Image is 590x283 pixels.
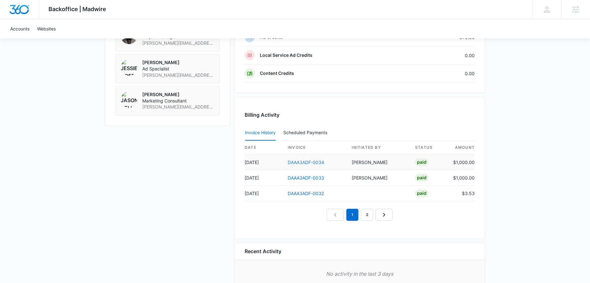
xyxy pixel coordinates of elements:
[142,104,215,110] span: [PERSON_NAME][EMAIL_ADDRESS][PERSON_NAME][DOMAIN_NAME]
[283,130,330,135] div: Scheduled Payments
[142,72,215,78] span: [PERSON_NAME][EMAIL_ADDRESS][PERSON_NAME][DOMAIN_NAME]
[327,209,393,221] nav: Pagination
[6,19,33,38] a: Accounts
[142,40,215,46] span: [PERSON_NAME][EMAIL_ADDRESS][PERSON_NAME][DOMAIN_NAME]
[48,6,106,12] span: Backoffice | Madwire
[142,66,215,72] span: Ad Specialist
[245,170,283,186] td: [DATE]
[410,141,448,155] th: status
[245,141,283,155] th: date
[347,170,410,186] td: [PERSON_NAME]
[361,209,373,221] a: Page 2
[245,111,475,119] h3: Billing Activity
[245,247,281,255] h6: Recent Activity
[121,59,137,76] img: Jessie Hoerr
[448,170,475,186] td: $1,000.00
[260,70,294,76] p: Content Credits
[288,175,324,181] a: DAAA3ADF-0033
[288,191,324,196] a: DAAA3ADF-0032
[142,59,215,66] p: [PERSON_NAME]
[415,174,428,181] div: Paid
[245,125,276,141] button: Invoice History
[347,155,410,170] td: [PERSON_NAME]
[245,186,283,201] td: [DATE]
[448,141,475,155] th: amount
[407,46,475,64] td: 0.00
[121,91,137,108] img: Jason Hellem
[142,98,215,104] span: Marketing Consultant
[33,19,60,38] a: Websites
[288,160,324,165] a: DAAA3ADF-0034
[448,186,475,201] td: $3.53
[415,189,428,197] div: Paid
[260,52,312,58] p: Local Service Ad Credits
[346,209,358,221] em: 1
[347,141,410,155] th: Initiated By
[245,270,475,278] p: No activity in the last 3 days
[415,158,428,166] div: Paid
[407,64,475,82] td: 0.00
[283,141,347,155] th: invoice
[375,209,393,221] a: Next Page
[448,155,475,170] td: $1,000.00
[142,91,215,98] p: [PERSON_NAME]
[245,155,283,170] td: [DATE]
